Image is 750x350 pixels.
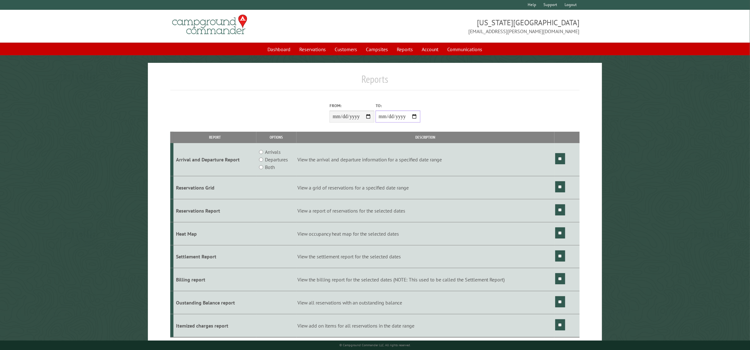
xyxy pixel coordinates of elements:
td: View the billing report for the selected dates (NOTE: This used to be called the Settlement Report) [296,268,554,291]
label: Both [265,163,275,171]
a: Communications [444,43,486,55]
td: View the arrival and departure information for a specified date range [296,143,554,176]
a: Dashboard [264,43,295,55]
td: View occupancy heat map for the selected dates [296,222,554,245]
label: To: [376,103,420,109]
td: Reservations Grid [173,176,256,199]
th: Options [256,132,296,143]
label: Arrivals [265,148,281,156]
td: Reservations Report [173,199,256,222]
a: Customers [331,43,361,55]
img: Campground Commander [170,12,249,37]
td: Oustanding Balance report [173,291,256,314]
label: Departures [265,156,288,163]
td: Arrival and Departure Report [173,143,256,176]
label: From: [330,103,374,109]
td: Itemized charges report [173,314,256,337]
a: Reports [393,43,417,55]
td: Settlement Report [173,245,256,268]
td: View a report of reservations for the selected dates [296,199,554,222]
h1: Reports [170,73,579,90]
a: Campsites [362,43,392,55]
a: Reservations [296,43,330,55]
td: Heat Map [173,222,256,245]
td: View add on items for all reservations in the date range [296,314,554,337]
a: Account [418,43,442,55]
td: View all reservations with an outstanding balance [296,291,554,314]
th: Description [296,132,554,143]
td: View the settlement report for the selected dates [296,245,554,268]
th: Report [173,132,256,143]
small: © Campground Commander LLC. All rights reserved. [339,343,411,347]
span: [US_STATE][GEOGRAPHIC_DATA] [EMAIL_ADDRESS][PERSON_NAME][DOMAIN_NAME] [375,17,580,35]
td: View a grid of reservations for a specified date range [296,176,554,199]
td: Billing report [173,268,256,291]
